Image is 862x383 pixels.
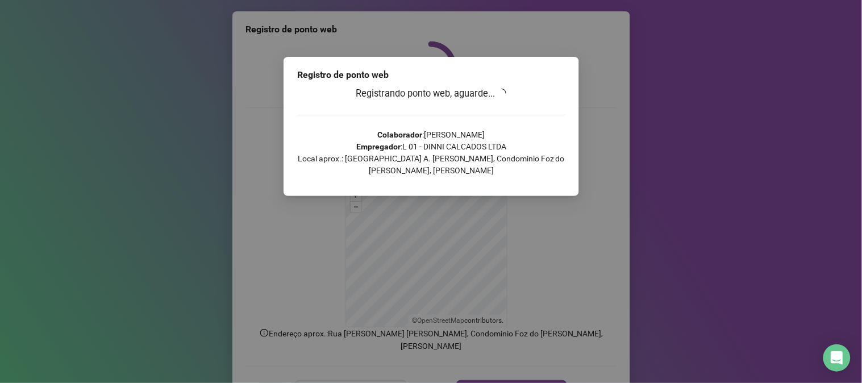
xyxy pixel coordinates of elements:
div: Open Intercom Messenger [823,344,851,372]
h3: Registrando ponto web, aguarde... [297,86,565,101]
p: : [PERSON_NAME] : L 01 - DINNI CALCADOS LTDA Local aprox.: [GEOGRAPHIC_DATA] A. [PERSON_NAME], Co... [297,129,565,177]
div: Registro de ponto web [297,68,565,82]
strong: Colaborador [377,130,422,139]
strong: Empregador [356,142,401,151]
span: loading [495,87,508,99]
